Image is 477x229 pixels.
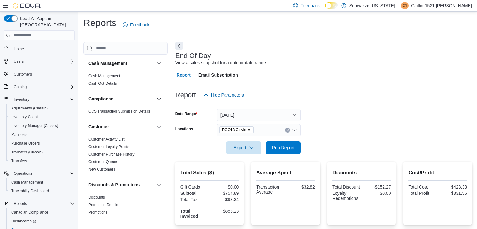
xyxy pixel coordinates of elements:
input: Dark Mode [325,2,338,9]
a: Customer Purchase History [88,152,135,157]
span: Catalog [11,83,75,91]
button: Cash Management [155,60,163,67]
a: Promotion Details [88,203,118,207]
div: $0.00 [211,184,239,189]
span: Operations [14,171,32,176]
span: Home [14,46,24,51]
h2: Average Spent [256,169,315,177]
h2: Discounts [332,169,391,177]
a: Customer Queue [88,160,117,164]
span: Home [11,45,75,53]
button: Run Report [266,141,301,154]
span: Catalog [14,84,27,89]
span: Traceabilty Dashboard [11,189,49,194]
a: Traceabilty Dashboard [9,187,51,195]
span: Cash Management [88,73,120,78]
span: Feedback [300,3,320,9]
span: Users [14,59,24,64]
a: Customer Loyalty Points [88,145,129,149]
div: $423.33 [439,184,467,189]
span: Inventory Manager (Classic) [9,122,75,130]
button: Catalog [1,83,77,91]
a: Customers [11,71,34,78]
div: Caitlin-1521 Noll [401,2,409,9]
a: Manifests [9,131,30,138]
span: Export [230,141,257,154]
div: $32.82 [287,184,315,189]
a: Adjustments (Classic) [9,104,50,112]
div: Total Profit [408,191,436,196]
span: Manifests [11,132,27,137]
button: Transfers [6,157,77,165]
span: Customer Queue [88,159,117,164]
div: Discounts & Promotions [83,194,168,219]
button: Customer [155,123,163,130]
button: Inventory [1,95,77,104]
span: Canadian Compliance [11,210,48,215]
button: Reports [1,199,77,208]
span: Transfers [11,158,27,163]
h3: End Of Day [175,52,211,60]
button: Canadian Compliance [6,208,77,217]
span: Dashboards [9,217,75,225]
div: $754.89 [211,191,239,196]
div: Loyalty Redemptions [332,191,360,201]
span: Cash Out Details [88,81,117,86]
div: $98.34 [211,197,239,202]
h3: Customer [88,124,109,130]
div: -$152.27 [363,184,391,189]
h2: Cost/Profit [408,169,467,177]
div: Cash Management [83,72,168,90]
span: RGO13 Clovis [219,126,254,133]
a: Feedback [120,19,152,31]
a: Dashboards [6,217,77,226]
button: Compliance [88,96,154,102]
span: Cash Management [9,178,75,186]
a: Transfers (Classic) [9,148,45,156]
span: Feedback [130,22,149,28]
h3: Report [175,91,196,99]
button: Customer [88,124,154,130]
span: Adjustments (Classic) [11,106,48,111]
button: Hide Parameters [201,89,246,101]
button: [DATE] [217,109,301,121]
a: Promotions [88,210,108,215]
div: View a sales snapshot for a date or date range. [175,60,267,66]
span: Reports [11,200,75,207]
a: Cash Management [9,178,45,186]
button: Inventory [11,96,32,103]
a: Inventory Manager (Classic) [9,122,61,130]
a: OCS Transaction Submission Details [88,109,150,114]
button: Home [1,44,77,53]
span: Canadian Compliance [9,209,75,216]
div: Gift Cards [180,184,208,189]
span: Inventory Manager (Classic) [11,123,58,128]
button: Operations [11,170,35,177]
button: Purchase Orders [6,139,77,148]
a: Transfers [9,157,29,165]
a: Home [11,45,26,53]
h3: Compliance [88,96,113,102]
a: New Customers [88,167,115,172]
span: Hide Parameters [211,92,244,98]
div: Total Tax [180,197,208,202]
span: Transfers [9,157,75,165]
div: Customer [83,136,168,176]
span: Customers [14,72,32,77]
a: Cash Management [88,74,120,78]
p: Caitlin-1521 [PERSON_NAME] [411,2,472,9]
button: Users [11,58,26,65]
a: Customer Activity List [88,137,125,141]
span: Purchase Orders [11,141,40,146]
h3: Discounts & Promotions [88,182,140,188]
div: $0.00 [363,191,391,196]
button: Export [226,141,261,154]
span: Customer Loyalty Points [88,144,129,149]
span: Transfers (Classic) [11,150,43,155]
span: Adjustments (Classic) [9,104,75,112]
p: | [398,2,399,9]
